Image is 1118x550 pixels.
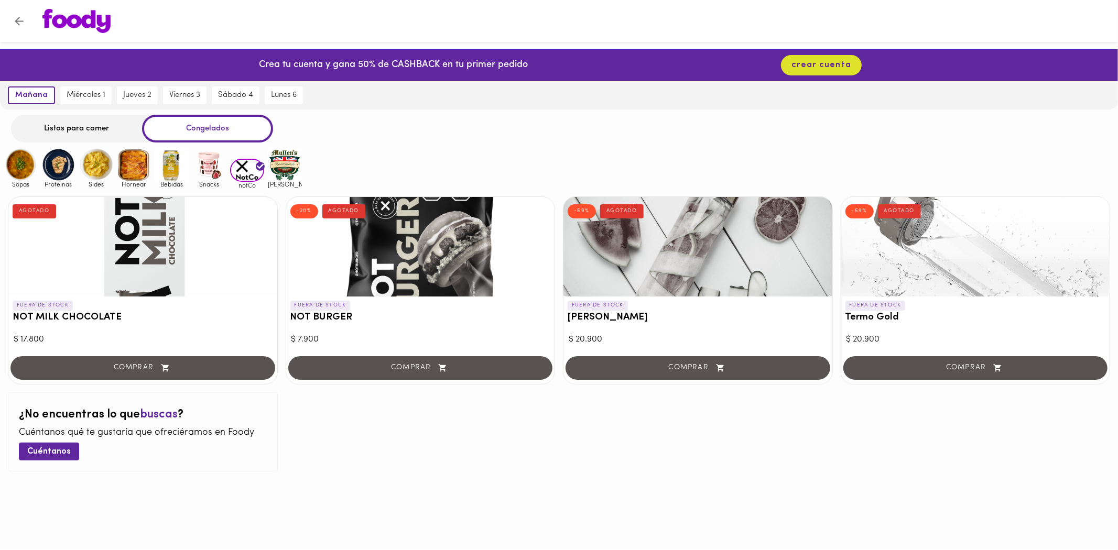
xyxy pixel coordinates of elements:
span: Sopas [4,181,38,188]
div: Termo Gold [841,197,1110,296]
span: buscas [140,409,178,421]
p: Crea tu cuenta y gana 50% de CASHBACK en tu primer pedido [259,59,528,72]
div: $ 7.900 [291,334,550,346]
div: NOT BURGER [286,197,555,296]
span: mañana [15,91,48,100]
iframe: Messagebird Livechat Widget [1057,489,1108,540]
img: notCo [230,159,264,182]
button: mañana [8,86,55,104]
button: miércoles 1 [60,86,112,104]
span: viernes 3 [169,91,200,100]
p: FUERA DE STOCK [568,301,628,310]
div: $ 20.900 [569,334,827,346]
img: logo.png [42,9,111,33]
span: Hornear [117,181,151,188]
div: -20% [290,204,318,218]
button: Cuéntanos [19,443,79,460]
h3: [PERSON_NAME] [568,312,828,323]
div: -59% [568,204,596,218]
h2: ¿No encuentras lo que ? [19,409,267,421]
span: notCo [230,182,264,189]
div: Termo Rosé [563,197,832,296]
span: Cuéntanos [27,447,71,457]
span: Sides [79,181,113,188]
div: $ 17.800 [14,334,272,346]
button: jueves 2 [117,86,158,104]
span: Bebidas [155,181,189,188]
span: [PERSON_NAME] [268,181,302,188]
div: Listos para comer [11,115,142,142]
div: AGOTADO [600,204,644,218]
img: mullens [268,148,302,182]
span: crear cuenta [791,60,851,70]
img: Hornear [117,148,151,182]
img: Snacks [192,148,226,182]
p: FUERA DE STOCK [845,301,906,310]
button: Volver [6,8,32,34]
p: FUERA DE STOCK [290,301,351,310]
span: lunes 6 [271,91,297,100]
button: sábado 4 [212,86,259,104]
div: Congelados [142,115,273,142]
img: Bebidas [155,148,189,182]
img: Sopas [4,148,38,182]
h3: NOT MILK CHOCOLATE [13,312,273,323]
span: Proteinas [41,181,75,188]
p: Cuéntanos qué te gustaría que ofreciéramos en Foody [19,426,267,440]
button: lunes 6 [265,86,303,104]
p: FUERA DE STOCK [13,301,73,310]
div: AGOTADO [322,204,366,218]
div: -59% [845,204,874,218]
span: sábado 4 [218,91,253,100]
button: crear cuenta [781,55,862,75]
img: Proteinas [41,148,75,182]
div: $ 20.900 [846,334,1105,346]
div: AGOTADO [878,204,921,218]
button: viernes 3 [163,86,207,104]
h3: Termo Gold [845,312,1106,323]
img: Sides [79,148,113,182]
span: miércoles 1 [67,91,105,100]
div: AGOTADO [13,204,56,218]
h3: NOT BURGER [290,312,551,323]
div: NOT MILK CHOCOLATE [8,197,277,296]
span: jueves 2 [123,91,151,100]
span: Snacks [192,181,226,188]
